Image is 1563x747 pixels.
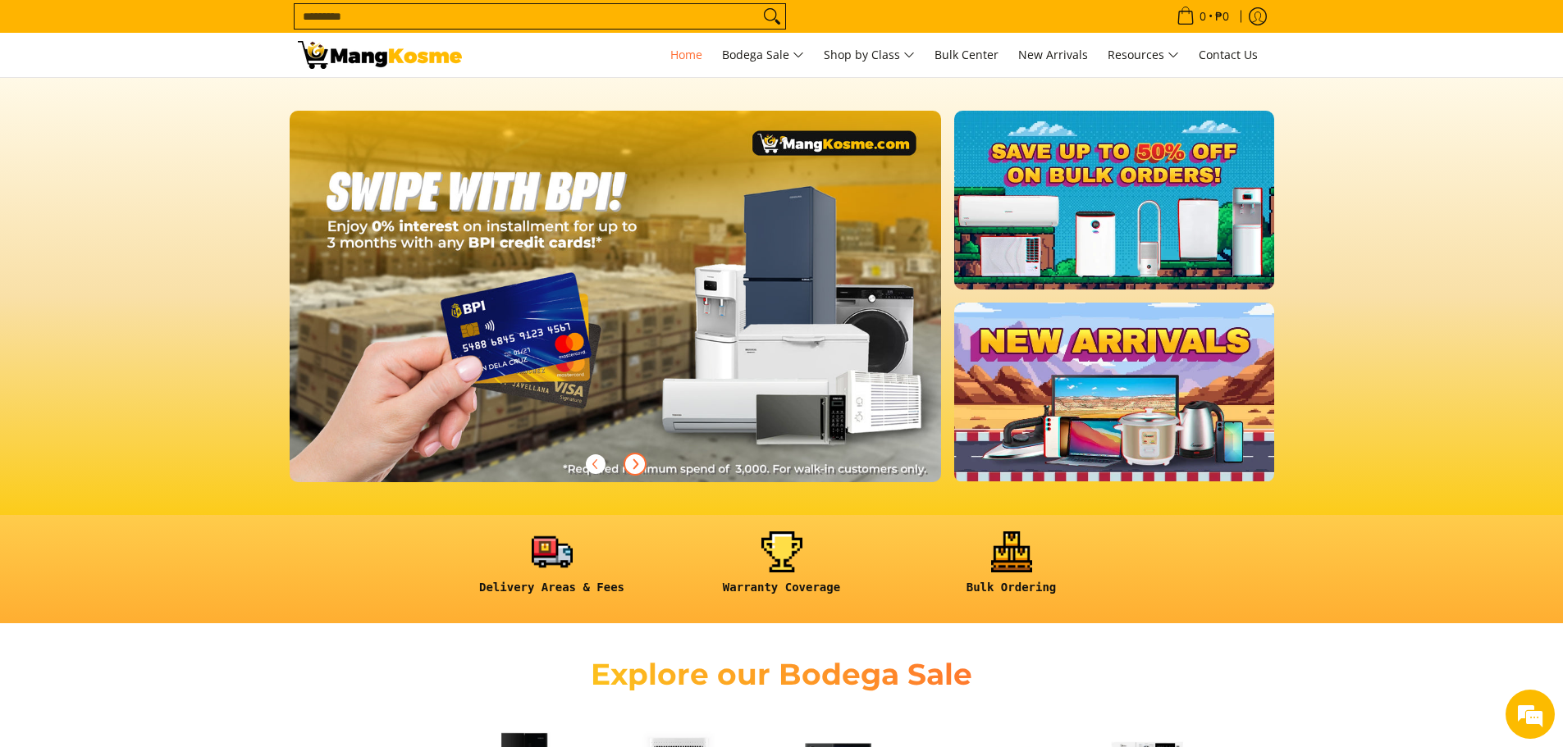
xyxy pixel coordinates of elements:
[722,45,804,66] span: Bodega Sale
[544,656,1020,693] h2: Explore our Bodega Sale
[1191,33,1266,77] a: Contact Us
[824,45,915,66] span: Shop by Class
[714,33,812,77] a: Bodega Sale
[935,47,999,62] span: Bulk Center
[1099,33,1187,77] a: Resources
[298,41,462,69] img: Mang Kosme: Your Home Appliances Warehouse Sale Partner!
[1018,47,1088,62] span: New Arrivals
[670,47,702,62] span: Home
[617,446,653,482] button: Next
[1199,47,1258,62] span: Contact Us
[1108,45,1179,66] span: Resources
[905,531,1118,608] a: <h6><strong>Bulk Ordering</strong></h6>
[662,33,711,77] a: Home
[759,4,785,29] button: Search
[1213,11,1232,22] span: ₱0
[816,33,923,77] a: Shop by Class
[1172,7,1234,25] span: •
[1010,33,1096,77] a: New Arrivals
[926,33,1007,77] a: Bulk Center
[578,446,614,482] button: Previous
[446,531,659,608] a: <h6><strong>Delivery Areas & Fees</strong></h6>
[675,531,889,608] a: <h6><strong>Warranty Coverage</strong></h6>
[1197,11,1209,22] span: 0
[283,107,948,485] img: 010725 mk credit card web banner rev v2
[478,33,1266,77] nav: Main Menu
